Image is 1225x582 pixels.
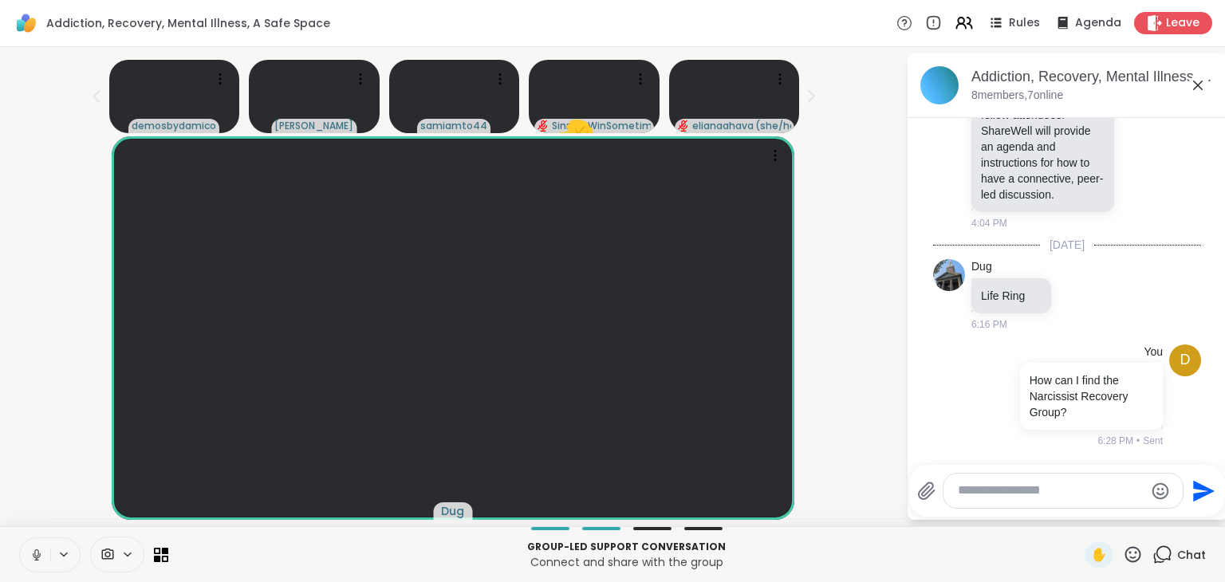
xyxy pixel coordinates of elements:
span: elianaahava2022 [692,120,754,132]
h4: You [1144,344,1163,360]
span: audio-muted [678,120,689,132]
span: Agenda [1075,15,1121,31]
button: Send [1184,473,1219,509]
div: Addiction, Recovery, Mental Illness, A Safe Space, [DATE] [971,67,1214,87]
img: ShareWell Logomark [13,10,40,37]
p: Connect and share with the group [178,554,1075,570]
a: Dug [971,259,992,275]
span: • [1136,434,1140,448]
span: Addiction, Recovery, Mental Illness, A Safe Space [46,15,330,31]
span: demosbydamico [132,120,216,132]
span: ( she/her ) [755,120,791,132]
span: 4:04 PM [971,216,1007,230]
p: Life Ring [981,288,1042,304]
span: Sent [1143,434,1163,448]
img: https://sharewell-space-live.sfo3.digitaloceanspaces.com/user-generated/2a03586b-6f45-4b87-ae61-c... [933,259,965,291]
span: Rules [1009,15,1040,31]
span: [DATE] [1040,237,1094,253]
p: Group-led support conversation [178,540,1075,554]
span: Chat [1177,547,1206,563]
textarea: Type your message [958,482,1144,499]
span: 6:16 PM [971,317,1007,332]
button: Emoji picker [1151,482,1170,501]
img: Addiction, Recovery, Mental Illness, A Safe Space, Oct 10 [920,66,959,104]
p: 8 members, 7 online [971,88,1063,104]
p: How can I find the Narcissist Recovery Group? [1030,372,1153,420]
span: Leave [1166,15,1199,31]
span: Dug [441,503,464,519]
span: ✋ [1091,545,1107,564]
span: [PERSON_NAME] [274,120,353,132]
span: d [1180,349,1191,371]
span: samiamto44 [420,120,487,132]
span: 6:28 PM [1097,434,1133,448]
